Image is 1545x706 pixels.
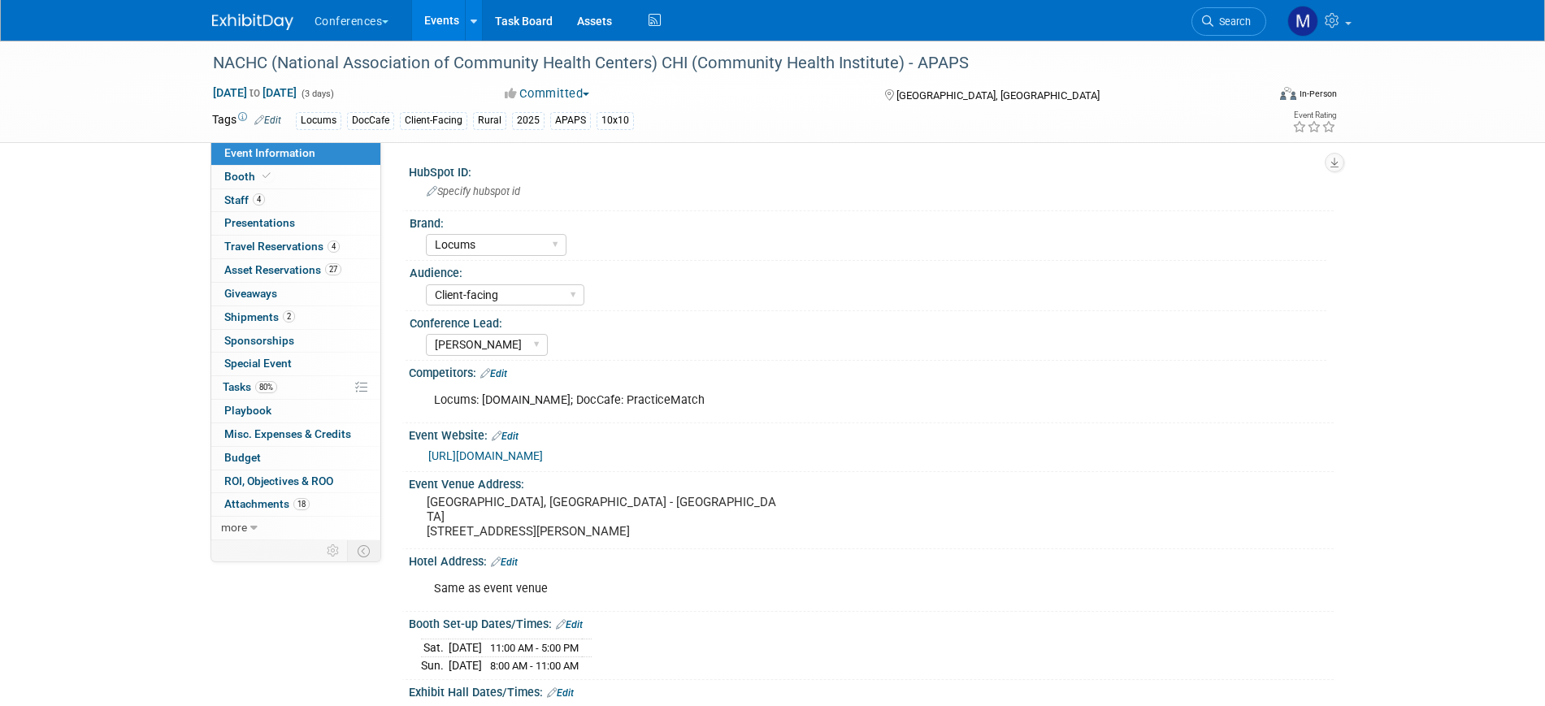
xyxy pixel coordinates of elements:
[211,283,380,305] a: Giveaways
[211,306,380,329] a: Shipments2
[224,240,340,253] span: Travel Reservations
[409,472,1334,492] div: Event Venue Address:
[427,185,520,197] span: Specify hubspot id
[207,49,1242,78] div: NACHC (National Association of Community Health Centers) CHI (Community Health Institute) - APAPS
[211,470,380,493] a: ROI, Objectives & ROO
[410,211,1326,232] div: Brand:
[410,261,1326,281] div: Audience:
[224,357,292,370] span: Special Event
[491,557,518,568] a: Edit
[211,212,380,235] a: Presentations
[221,521,247,534] span: more
[211,376,380,399] a: Tasks80%
[211,259,380,282] a: Asset Reservations27
[212,14,293,30] img: ExhibitDay
[427,495,776,539] pre: [GEOGRAPHIC_DATA], [GEOGRAPHIC_DATA] - [GEOGRAPHIC_DATA] [STREET_ADDRESS][PERSON_NAME]
[211,236,380,258] a: Travel Reservations4
[211,400,380,422] a: Playbook
[490,660,579,672] span: 8:00 AM - 11:00 AM
[211,330,380,353] a: Sponsorships
[254,115,281,126] a: Edit
[224,404,271,417] span: Playbook
[319,540,348,561] td: Personalize Event Tab Strip
[211,517,380,539] a: more
[550,112,591,129] div: APAPS
[409,361,1334,382] div: Competitors:
[896,89,1100,102] span: [GEOGRAPHIC_DATA], [GEOGRAPHIC_DATA]
[328,240,340,253] span: 4
[410,311,1326,331] div: Conference Lead:
[224,427,351,440] span: Misc. Expenses & Credits
[211,423,380,446] a: Misc. Expenses & Credits
[512,112,545,129] div: 2025
[224,334,294,347] span: Sponsorships
[325,263,341,275] span: 27
[409,423,1334,444] div: Event Website:
[293,498,310,510] span: 18
[421,639,449,657] td: Sat.
[1299,88,1337,100] div: In-Person
[473,112,506,129] div: Rural
[263,171,271,180] i: Booth reservation complete
[423,573,1155,605] div: Same as event venue
[224,451,261,464] span: Budget
[547,687,574,699] a: Edit
[211,353,380,375] a: Special Event
[1287,6,1318,37] img: Marygrace LeGros
[224,287,277,300] span: Giveaways
[211,142,380,165] a: Event Information
[211,189,380,212] a: Staff4
[224,497,310,510] span: Attachments
[224,310,295,323] span: Shipments
[490,642,579,654] span: 11:00 AM - 5:00 PM
[224,193,265,206] span: Staff
[449,639,482,657] td: [DATE]
[421,656,449,674] td: Sun.
[597,112,634,129] div: 10x10
[1191,7,1266,36] a: Search
[296,112,341,129] div: Locums
[212,85,297,100] span: [DATE] [DATE]
[499,85,596,102] button: Committed
[253,193,265,206] span: 4
[211,493,380,516] a: Attachments18
[556,619,583,630] a: Edit
[400,112,467,129] div: Client-Facing
[223,380,277,393] span: Tasks
[428,449,543,462] a: [URL][DOMAIN_NAME]
[409,549,1334,570] div: Hotel Address:
[224,170,274,183] span: Booth
[255,381,277,393] span: 80%
[224,146,315,159] span: Event Information
[449,656,482,674] td: [DATE]
[409,680,1334,701] div: Exhibit Hall Dates/Times:
[224,216,295,229] span: Presentations
[1213,15,1251,28] span: Search
[480,368,507,379] a: Edit
[1280,87,1296,100] img: Format-Inperson.png
[224,263,341,276] span: Asset Reservations
[224,474,333,487] span: ROI, Objectives & ROO
[247,86,263,99] span: to
[211,447,380,470] a: Budget
[409,160,1334,180] div: HubSpot ID:
[409,612,1334,633] div: Booth Set-up Dates/Times:
[492,431,519,442] a: Edit
[212,111,281,130] td: Tags
[283,310,295,323] span: 2
[211,166,380,188] a: Booth
[1292,111,1336,119] div: Event Rating
[347,540,380,561] td: Toggle Event Tabs
[423,384,1155,417] div: Locums: [DOMAIN_NAME]; DocCafe: PracticeMatch
[300,89,334,99] span: (3 days)
[347,112,394,129] div: DocCafe
[1170,84,1338,109] div: Event Format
